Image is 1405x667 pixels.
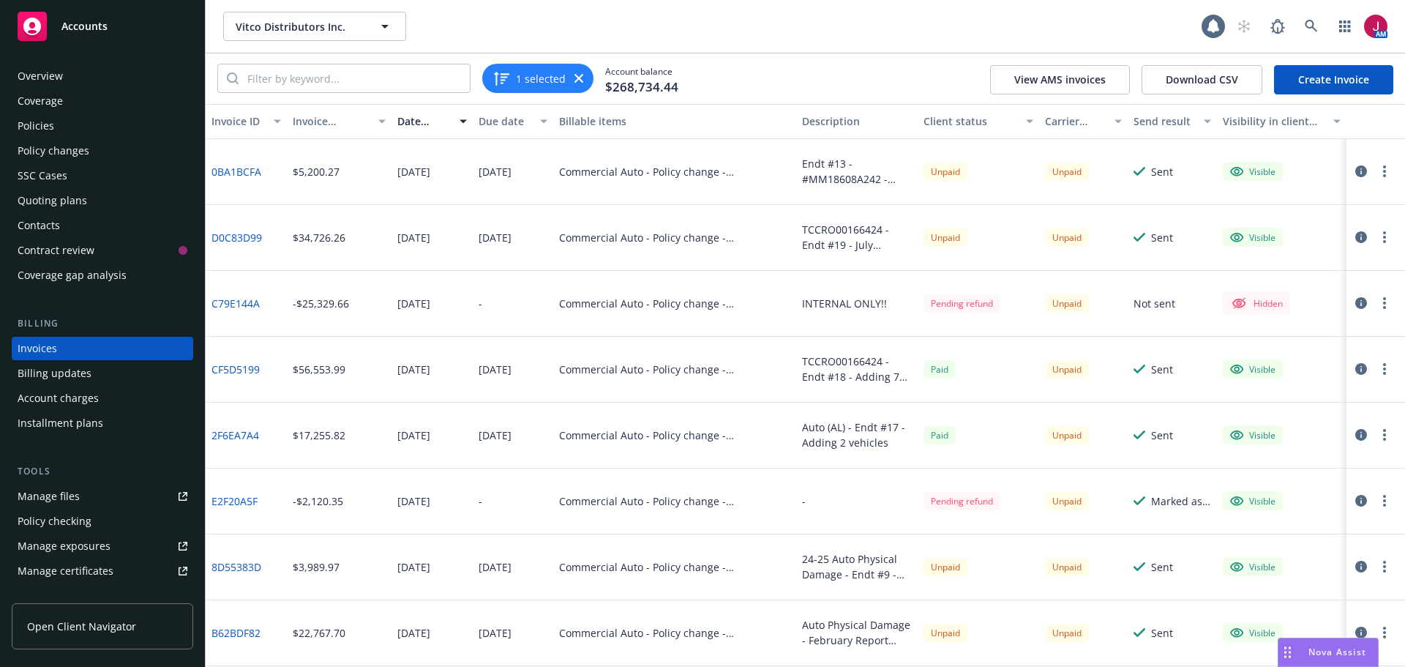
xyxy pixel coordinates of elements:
[559,230,790,245] div: Commercial Auto - Policy change - TCCRO00166424
[990,65,1130,94] button: View AMS invoices
[1151,493,1211,509] div: Marked as sent
[211,296,260,311] a: C79E144A
[18,139,89,163] div: Policy changes
[18,534,110,558] div: Manage exposures
[1045,113,1106,129] div: Carrier status
[1151,362,1173,377] div: Sent
[923,113,1017,129] div: Client status
[479,164,512,179] div: [DATE]
[12,464,193,479] div: Tools
[18,189,87,212] div: Quoting plans
[12,411,193,435] a: Installment plans
[397,113,451,129] div: Date issued
[211,230,262,245] a: D0C83D99
[293,230,345,245] div: $34,726.26
[1230,165,1275,178] div: Visible
[12,189,193,212] a: Quoting plans
[293,428,345,443] div: $17,255.82
[12,534,193,558] span: Manage exposures
[605,78,678,97] span: $268,734.44
[12,362,193,385] a: Billing updates
[293,362,345,377] div: $56,553.99
[1151,559,1173,575] div: Sent
[18,264,127,287] div: Coverage gap analysis
[1151,230,1173,245] div: Sent
[239,64,470,92] input: Filter by keyword...
[1134,113,1195,129] div: Send result
[802,493,806,509] div: -
[12,510,193,533] a: Policy checking
[18,584,91,608] div: Manage claims
[1230,494,1275,507] div: Visible
[1142,65,1262,94] button: Download CSV
[61,21,108,32] span: Accounts
[211,428,259,443] a: 2F6EA7A4
[12,64,193,88] a: Overview
[18,337,57,360] div: Invoices
[1308,646,1366,658] span: Nova Assist
[293,113,370,129] div: Invoice amount
[802,420,912,450] div: Auto (AL) - Endt #17 - Adding 2 vehicles
[12,387,193,410] a: Account charges
[923,228,967,247] div: Unpaid
[1230,428,1275,441] div: Visible
[293,625,345,641] div: $22,767.70
[559,362,790,377] div: Commercial Auto - Policy change - TCCRO00166424
[1045,492,1089,510] div: Unpaid
[1045,294,1089,313] div: Unpaid
[12,264,193,287] a: Coverage gap analysis
[479,428,512,443] div: [DATE]
[18,239,94,262] div: Contract review
[27,619,136,634] span: Open Client Navigator
[1274,65,1393,94] a: Create Invoice
[923,426,956,444] div: Paid
[479,113,532,129] div: Due date
[1045,360,1089,379] div: Unpaid
[923,360,956,379] div: Paid
[479,362,512,377] div: [DATE]
[1278,638,1379,667] button: Nova Assist
[1230,362,1275,376] div: Visible
[293,493,343,509] div: -$2,120.35
[559,493,790,509] div: Commercial Auto - Policy change - MM18608A24
[1230,626,1275,639] div: Visible
[492,70,566,87] button: 1 selected
[397,230,430,245] div: [DATE]
[1151,625,1173,641] div: Sent
[211,559,261,575] a: 8D55383D
[559,559,790,575] div: Commercial Auto - Policy change - MM18608A24
[287,104,392,139] button: Invoice amount
[397,625,430,641] div: [DATE]
[293,164,340,179] div: $5,200.27
[559,625,790,641] div: Commercial Auto - Policy change - MM18608A24
[1045,228,1089,247] div: Unpaid
[211,625,261,641] a: B62BDF82
[559,113,790,129] div: Billable items
[12,559,193,583] a: Manage certificates
[18,411,103,435] div: Installment plans
[802,617,912,648] div: Auto Physical Damage - February Report Changes
[293,559,340,575] div: $3,989.97
[1364,15,1387,38] img: photo
[391,104,473,139] button: Date issued
[479,625,512,641] div: [DATE]
[802,296,887,311] div: INTERNAL ONLY!!
[1223,113,1325,129] div: Visibility in client dash
[227,72,239,84] svg: Search
[12,584,193,608] a: Manage claims
[12,239,193,262] a: Contract review
[553,104,796,139] button: Billable items
[923,558,967,576] div: Unpaid
[18,89,63,113] div: Coverage
[293,296,349,311] div: -$25,329.66
[1128,104,1217,139] button: Send result
[211,493,258,509] a: E2F20A5F
[1230,294,1283,312] div: Hidden
[12,139,193,163] a: Policy changes
[18,64,63,88] div: Overview
[397,296,430,311] div: [DATE]
[479,493,482,509] div: -
[1134,296,1175,311] div: Not sent
[397,362,430,377] div: [DATE]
